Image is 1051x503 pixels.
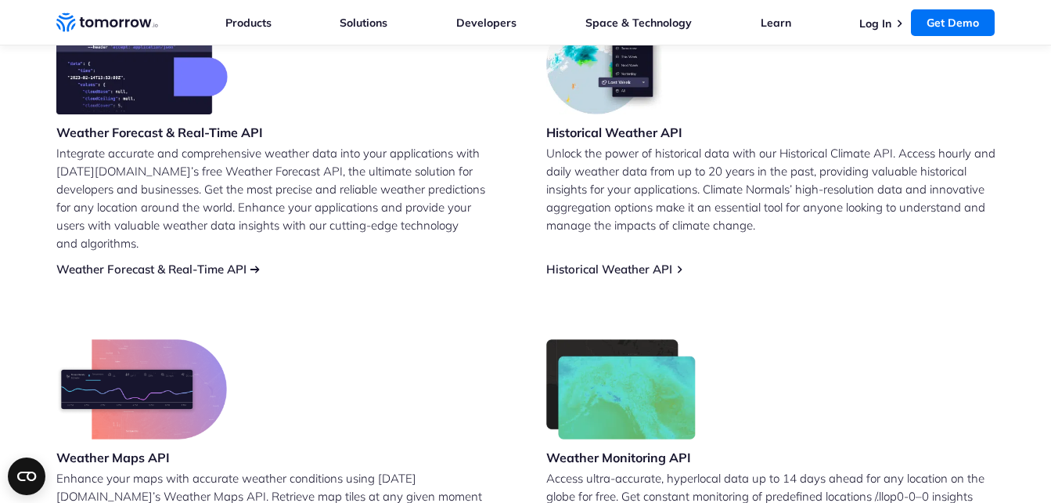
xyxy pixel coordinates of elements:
button: Open CMP widget [8,458,45,495]
h3: Historical Weather API [546,124,682,141]
a: Developers [456,16,517,30]
a: Get Demo [911,9,995,36]
a: Solutions [340,16,387,30]
a: Space & Technology [585,16,692,30]
p: Unlock the power of historical data with our Historical Climate API. Access hourly and daily weat... [546,144,995,234]
a: Historical Weather API [546,262,672,277]
h3: Weather Forecast & Real-Time API [56,124,263,141]
a: Log In [859,16,891,31]
a: Products [225,16,272,30]
h3: Weather Monitoring API [546,449,696,466]
a: Learn [761,16,791,30]
a: Home link [56,11,158,34]
h3: Weather Maps API [56,449,227,466]
p: Integrate accurate and comprehensive weather data into your applications with [DATE][DOMAIN_NAME]... [56,144,506,252]
a: Weather Forecast & Real-Time API [56,262,247,277]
